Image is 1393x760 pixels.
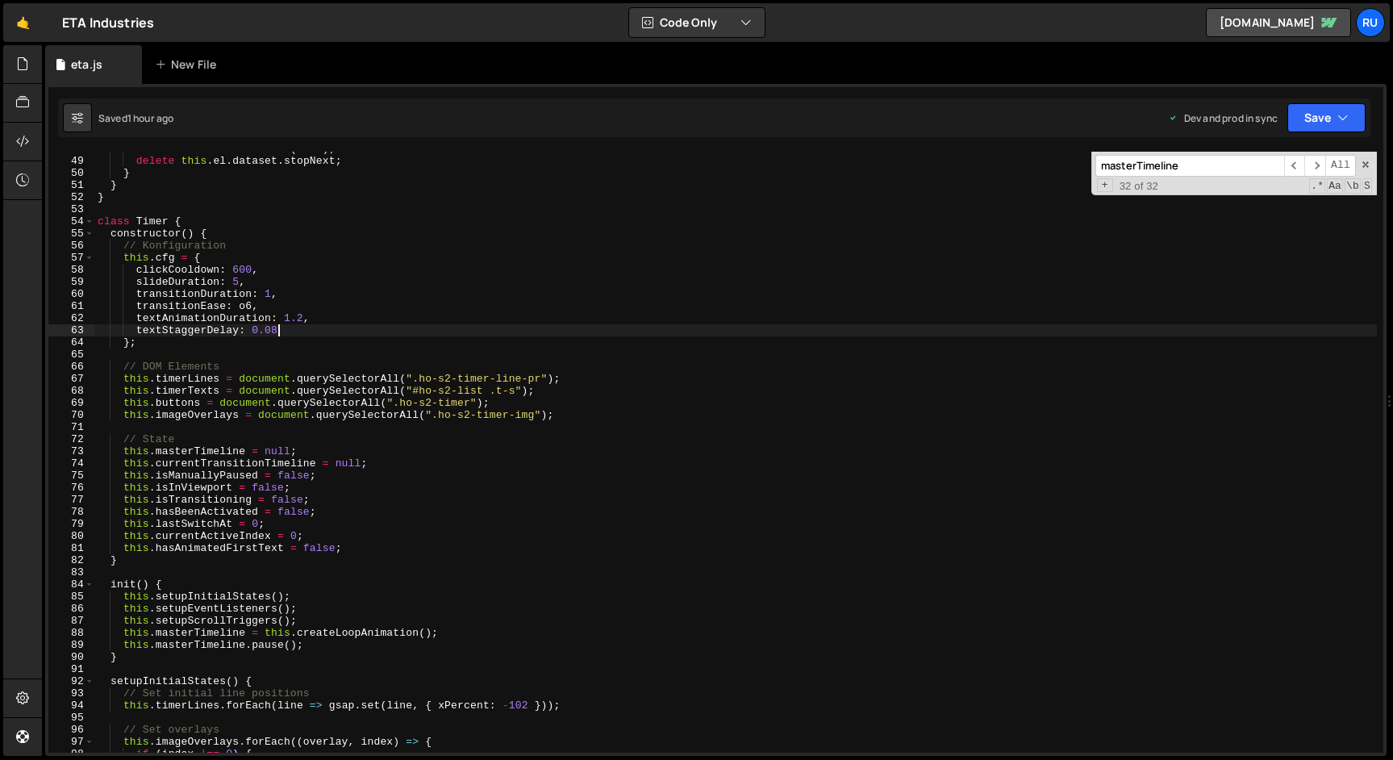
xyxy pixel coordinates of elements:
[48,300,94,312] div: 61
[48,215,94,228] div: 54
[1206,8,1351,37] a: [DOMAIN_NAME]
[1309,178,1325,194] span: RegExp Search
[48,421,94,433] div: 71
[1113,180,1165,192] span: 32 of 32
[48,264,94,276] div: 58
[48,748,94,760] div: 98
[71,56,102,73] div: eta.js
[48,361,94,373] div: 66
[48,506,94,518] div: 78
[48,663,94,675] div: 91
[48,687,94,699] div: 93
[48,457,94,470] div: 74
[48,191,94,203] div: 52
[48,615,94,627] div: 87
[1097,178,1113,192] span: Toggle Replace mode
[98,111,173,125] div: Saved
[48,228,94,240] div: 55
[48,409,94,421] div: 70
[48,385,94,397] div: 68
[48,603,94,615] div: 86
[48,482,94,494] div: 76
[48,288,94,300] div: 60
[629,8,765,37] button: Code Only
[48,167,94,179] div: 50
[48,736,94,748] div: 97
[48,155,94,167] div: 49
[1356,8,1385,37] a: Ru
[48,336,94,349] div: 64
[48,578,94,591] div: 84
[1095,155,1284,177] input: Search for
[48,554,94,566] div: 82
[48,530,94,542] div: 80
[48,324,94,336] div: 63
[48,397,94,409] div: 69
[48,627,94,639] div: 88
[48,203,94,215] div: 53
[48,252,94,264] div: 57
[48,724,94,736] div: 96
[48,699,94,712] div: 94
[1345,178,1361,194] span: Whole Word Search
[48,518,94,530] div: 79
[48,542,94,554] div: 81
[48,373,94,385] div: 67
[1327,178,1343,194] span: CaseSensitive Search
[1287,103,1366,132] button: Save
[48,470,94,482] div: 75
[48,639,94,651] div: 89
[1325,155,1356,177] span: Alt-Enter
[1304,155,1325,177] span: ​
[62,13,154,32] div: ETA Industries
[48,712,94,724] div: 95
[1362,178,1372,194] span: Search In Selection
[155,56,223,73] div: New File
[48,179,94,191] div: 51
[48,445,94,457] div: 73
[3,3,43,42] a: 🤙
[48,675,94,687] div: 92
[48,240,94,252] div: 56
[1168,111,1278,125] div: Dev and prod in sync
[48,349,94,361] div: 65
[127,111,174,125] div: 1 hour ago
[48,651,94,663] div: 90
[48,433,94,445] div: 72
[48,312,94,324] div: 62
[48,566,94,578] div: 83
[48,276,94,288] div: 59
[48,591,94,603] div: 85
[48,494,94,506] div: 77
[1284,155,1305,177] span: ​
